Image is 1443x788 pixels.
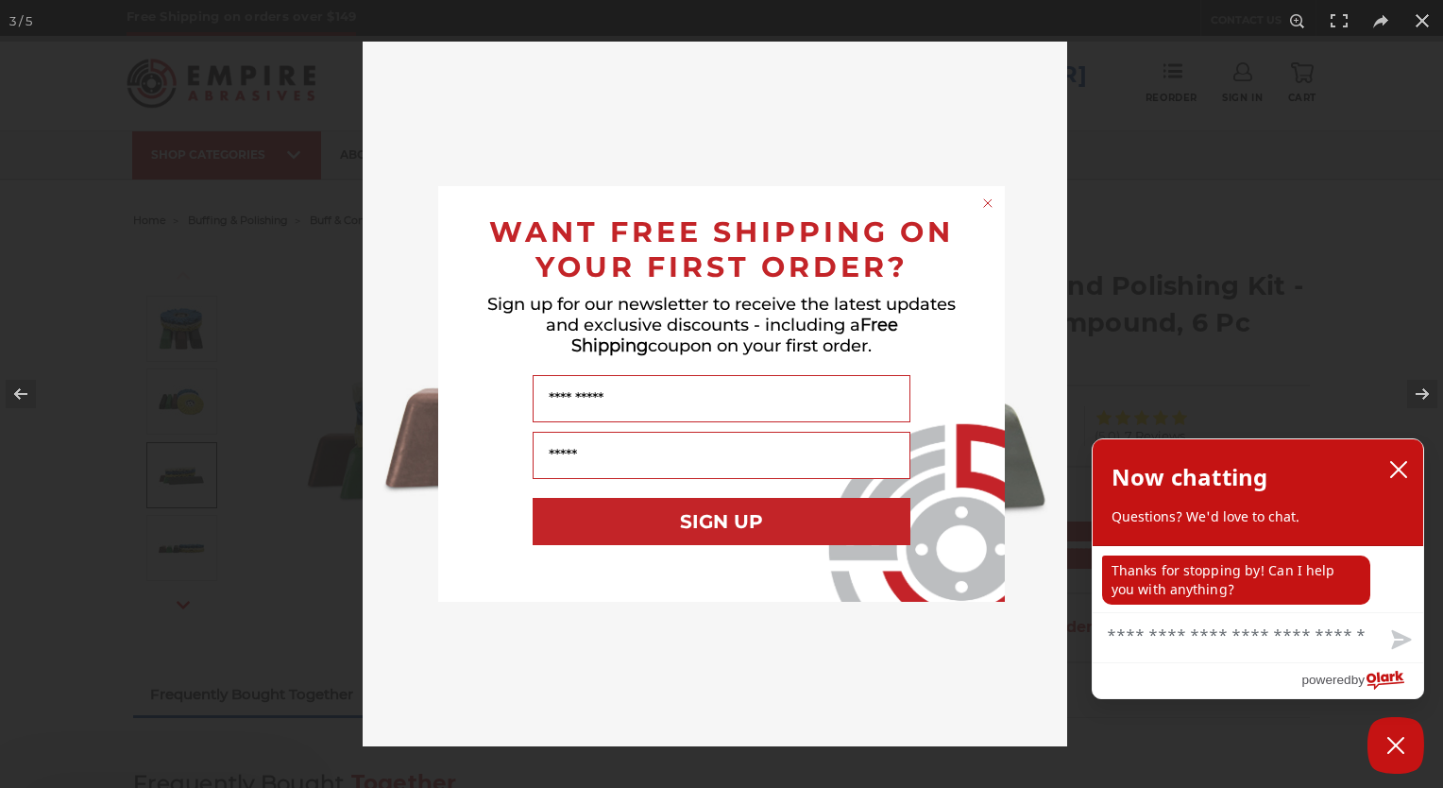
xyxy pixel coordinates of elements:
button: SIGN UP [533,498,910,545]
span: powered [1301,668,1350,692]
div: olark chatbox [1092,438,1424,699]
span: Sign up for our newsletter to receive the latest updates and exclusive discounts - including a co... [487,294,956,356]
h2: Now chatting [1112,458,1267,496]
div: chat [1093,546,1423,612]
span: Free Shipping [571,315,898,356]
span: by [1351,668,1365,692]
button: Send message [1376,619,1423,662]
button: Close dialog [978,194,997,213]
p: Questions? We'd love to chat. [1112,507,1404,526]
a: Powered by Olark [1301,663,1423,698]
p: Thanks for stopping by! Can I help you with anything? [1102,556,1370,605]
span: WANT FREE SHIPPING ON YOUR FIRST ORDER? [489,214,954,284]
button: Close Chatbox [1367,717,1424,774]
button: close chatbox [1384,455,1414,484]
